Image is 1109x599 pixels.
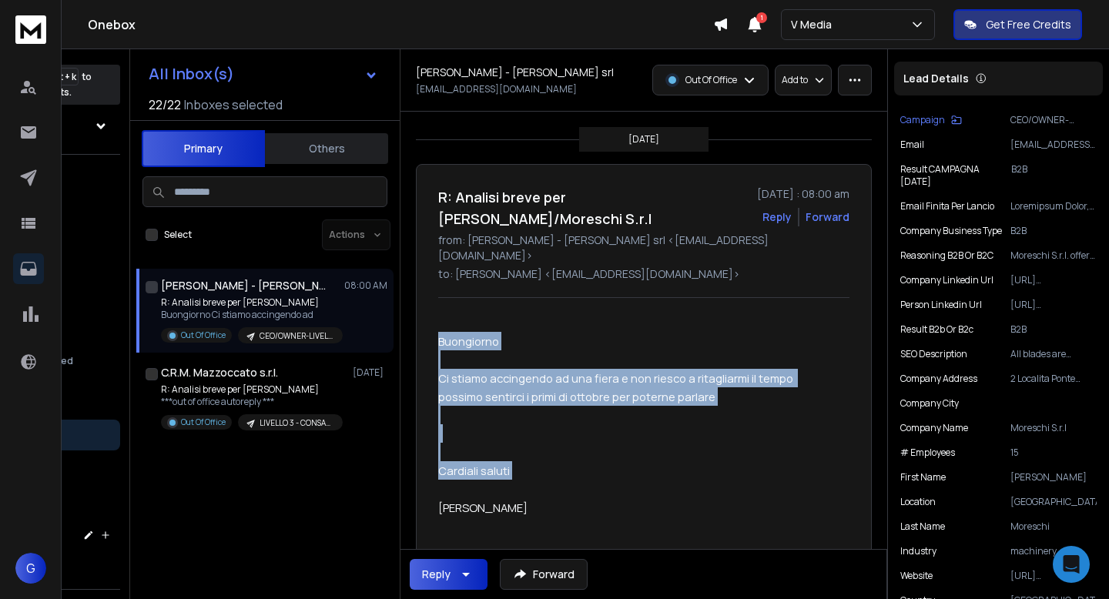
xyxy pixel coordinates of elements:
p: [URL][DOMAIN_NAME] [1010,274,1097,286]
p: B2B [1010,323,1097,336]
p: to: [PERSON_NAME] <[EMAIL_ADDRESS][DOMAIN_NAME]> [438,266,849,282]
p: Company Address [900,373,977,385]
p: Company City [900,397,959,410]
h1: Onebox [88,15,713,34]
p: V Media [791,17,838,32]
span: Buongiorno [438,333,499,349]
p: [URL][DOMAIN_NAME] [1010,299,1097,311]
h1: All Inbox(s) [149,66,234,82]
p: CEO/OWNER-LIVELLO 3 - CONSAPEVOLE DEL PROBLEMA-PERSONALIZZAZIONI TARGET A-TEST 1 [260,330,333,342]
span: 1 [756,12,767,23]
p: [PERSON_NAME] [1010,471,1097,484]
p: [DATE] [628,133,659,146]
div: Open Intercom Messenger [1053,546,1090,583]
h1: C.R.M. Mazzoccato s.r.l. [161,365,278,380]
img: logo [15,15,46,44]
p: Person Linkedin Url [900,299,982,311]
p: Lead Details [903,71,969,86]
p: ***out of office autoreply *** [161,396,343,408]
p: Company Business Type [900,225,1002,237]
p: machinery [1010,545,1097,557]
p: B2B [1010,225,1097,237]
h1: [PERSON_NAME] - [PERSON_NAME] srl [161,278,330,293]
p: Last Name [900,520,945,533]
p: 15 [1010,447,1097,459]
h3: Inboxes selected [184,95,283,114]
p: LIVELLO 3 - CONSAPEVOLE DEL PROBLEMA test 1 [260,417,333,429]
p: Buongiorno Ci stiamo accingendo ad [161,309,343,321]
p: Company Linkedin Url [900,274,993,286]
p: email finita per lancio [900,200,994,212]
p: Reasoning B2B or B2C [900,249,993,262]
button: G [15,553,46,584]
p: [EMAIL_ADDRESS][DOMAIN_NAME] [416,83,577,95]
p: All blades are developped based on customers’ needs, their cutting processes and their machinerie... [1010,348,1097,360]
p: Get Free Credits [986,17,1071,32]
p: CEO/OWNER-LIVELLO 3 - CONSAPEVOLE DEL PROBLEMA-PERSONALIZZAZIONI TARGET A-TEST 1 [1010,114,1097,126]
button: Reply [410,559,487,590]
p: [EMAIL_ADDRESS][DOMAIN_NAME] [1010,139,1097,151]
p: R: Analisi breve per [PERSON_NAME] [161,383,343,396]
button: All Inbox(s) [136,59,390,89]
p: Add to [782,74,808,86]
p: [DATE] [353,366,387,379]
p: [DATE] : 08:00 am [757,186,849,202]
div: Forward [806,209,849,225]
span: Cardiali saluti [438,463,510,478]
button: Others [265,132,388,166]
p: Company Name [900,422,968,434]
h1: R: Analisi breve per [PERSON_NAME]/Moreschi S.r.l [438,186,748,229]
span: [PERSON_NAME] [438,500,528,515]
p: Result CAMPAGNA [DATE] [900,163,1011,188]
p: Campaign [900,114,945,126]
span: 22 / 22 [149,95,181,114]
p: Moreschi S.r.l [1010,422,1097,434]
button: Forward [500,559,588,590]
p: Out Of Office [685,74,737,86]
p: 2 Localita Ponte Formello, [GEOGRAPHIC_DATA], [GEOGRAPHIC_DATA], 24020 [1010,373,1097,385]
p: Moreschi S.r.l. offers customized services in precision mechanical machining and focuses on suppl... [1010,249,1097,262]
label: Select [164,229,192,241]
button: Primary [142,130,265,167]
p: location [900,496,936,508]
p: Loremipsum Dolor, sitamet conse adipisc elitse doeiu tempor inc utlab etdolor magnaaliqua en Admi... [1010,200,1097,212]
div: Reply [422,567,451,582]
p: Email [900,139,924,151]
p: [GEOGRAPHIC_DATA] [1010,496,1097,508]
p: # Employees [900,447,955,459]
p: B2B [1011,163,1097,188]
p: First Name [900,471,946,484]
button: Reply [762,209,792,225]
button: Campaign [900,114,962,126]
p: R: Analisi breve per [PERSON_NAME] [161,296,343,309]
p: SEO Description [900,348,967,360]
p: Result b2b or b2c [900,323,973,336]
h1: [PERSON_NAME] - [PERSON_NAME] srl [416,65,614,80]
p: Out Of Office [181,417,226,428]
span: Ci stiamo accingendo ad una fiera e non riesco a ritagliarmi il tempo possimo sentirci i primi di... [438,370,796,404]
p: website [900,570,933,582]
p: Out Of Office [181,330,226,341]
p: Moreschi [1010,520,1097,533]
button: Get Free Credits [953,9,1082,40]
p: from: [PERSON_NAME] - [PERSON_NAME] srl <[EMAIL_ADDRESS][DOMAIN_NAME]> [438,233,849,263]
p: [URL][DOMAIN_NAME] [1010,570,1097,582]
p: industry [900,545,936,557]
p: 08:00 AM [344,279,387,292]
